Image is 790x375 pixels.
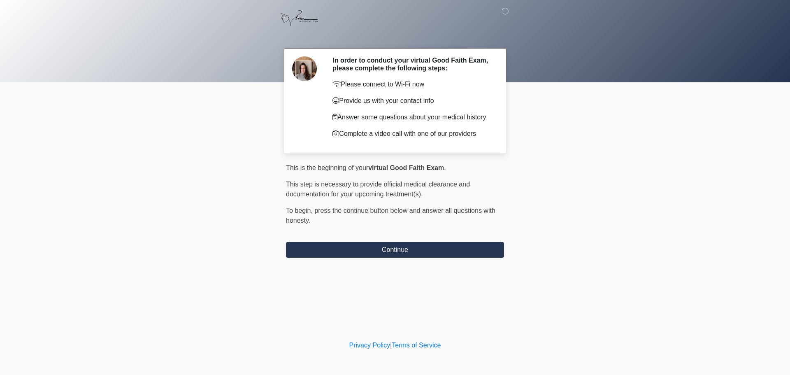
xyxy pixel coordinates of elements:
[292,56,317,81] img: Agent Avatar
[390,342,392,349] a: |
[286,164,368,171] span: This is the beginning of your
[278,6,321,30] img: Viona Medical Spa Logo
[332,79,492,89] p: Please connect to Wi-Fi now
[332,112,492,122] p: Answer some questions about your medical history
[332,56,492,72] h2: In order to conduct your virtual Good Faith Exam, please complete the following steps:
[286,207,495,224] span: press the continue button below and answer all questions with honesty.
[280,30,510,45] h1: ‎ ‎
[332,96,492,106] p: Provide us with your contact info
[368,164,444,171] strong: virtual Good Faith Exam
[444,164,446,171] span: .
[286,242,504,258] button: Continue
[286,181,470,198] span: This step is necessary to provide official medical clearance and documentation for your upcoming ...
[392,342,441,349] a: Terms of Service
[286,207,314,214] span: To begin,
[349,342,390,349] a: Privacy Policy
[332,129,492,139] p: Complete a video call with one of our providers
